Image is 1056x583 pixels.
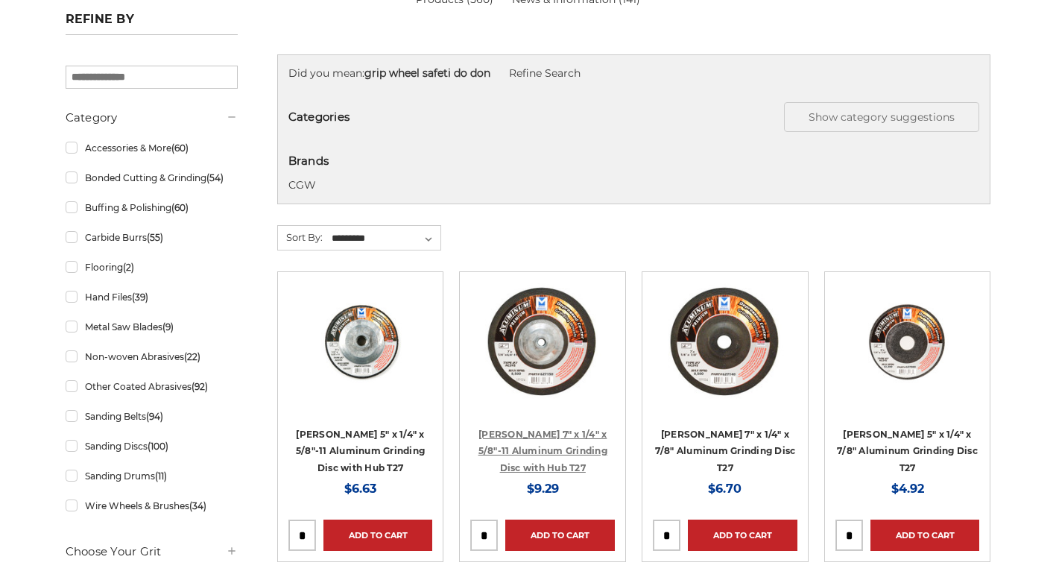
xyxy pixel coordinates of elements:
[891,482,924,496] span: $4.92
[171,142,189,154] span: (60)
[288,66,980,81] div: Did you mean:
[663,283,788,402] img: 7" Aluminum Grinding Wheel
[655,429,796,473] a: [PERSON_NAME] 7" x 1/4" x 7/8" Aluminum Grinding Disc T27
[288,153,980,170] h5: Brands
[66,543,238,561] h5: Choose Your Grit
[66,224,238,250] a: Carbide Burrs(55)
[66,493,238,519] a: Wire Wheels & Brushes(34)
[505,520,615,551] a: Add to Cart
[66,403,238,429] a: Sanding Belts(94)
[192,381,208,392] span: (92)
[162,321,174,333] span: (9)
[527,482,559,496] span: $9.29
[288,178,316,192] a: CGW
[66,135,238,161] a: Accessories & More(60)
[674,327,777,357] a: Quick view
[509,66,581,80] a: Refine Search
[478,429,607,473] a: [PERSON_NAME] 7" x 1/4" x 5/8"-11 Aluminum Grinding Disc with Hub T27
[837,429,978,473] a: [PERSON_NAME] 5" x 1/4" x 7/8" Aluminum Grinding Disc T27
[155,470,167,482] span: (11)
[148,441,168,452] span: (100)
[132,291,148,303] span: (39)
[835,283,980,427] a: 5" Aluminum Grinding Wheel
[66,463,238,489] a: Sanding Drums(11)
[344,482,376,496] span: $6.63
[856,327,959,357] a: Quick view
[364,66,490,80] strong: grip wheel safeti do don
[66,165,238,191] a: Bonded Cutting & Grinding(54)
[301,283,420,402] img: 5" aluminum grinding wheel with hub
[123,262,134,273] span: (2)
[146,411,163,422] span: (94)
[653,283,797,427] a: 7" Aluminum Grinding Wheel
[66,284,238,310] a: Hand Files(39)
[66,12,238,35] h5: Refine by
[66,254,238,280] a: Flooring(2)
[66,195,238,221] a: Buffing & Polishing(60)
[296,429,425,473] a: [PERSON_NAME] 5" x 1/4" x 5/8"-11 Aluminum Grinding Disc with Hub T27
[323,520,433,551] a: Add to Cart
[278,226,323,248] label: Sort By:
[206,172,224,183] span: (54)
[848,283,967,402] img: 5" Aluminum Grinding Wheel
[784,102,979,132] button: Show category suggestions
[66,314,238,340] a: Metal Saw Blades(9)
[288,102,980,132] h5: Categories
[66,344,238,370] a: Non-woven Abrasives(22)
[66,374,238,400] a: Other Coated Abrasives(92)
[66,109,238,127] h5: Category
[147,232,163,243] span: (55)
[66,433,238,459] a: Sanding Discs(100)
[329,227,440,250] select: Sort By:
[184,351,200,362] span: (22)
[870,520,980,551] a: Add to Cart
[470,283,615,427] a: 7" Aluminum Grinding Wheel with Hub
[491,327,594,357] a: Quick view
[288,283,433,427] a: 5" aluminum grinding wheel with hub
[189,500,206,511] span: (34)
[480,283,605,402] img: 7" Aluminum Grinding Wheel with Hub
[171,202,189,213] span: (60)
[309,327,412,357] a: Quick view
[688,520,797,551] a: Add to Cart
[708,482,742,496] span: $6.70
